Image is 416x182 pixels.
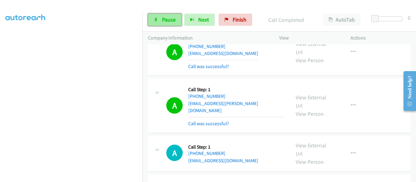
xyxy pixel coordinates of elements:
[188,144,258,150] h5: Call Step: 1
[188,87,285,93] h5: Call Step: 1
[166,145,183,161] h1: A
[188,150,225,156] a: [PHONE_NUMBER]
[162,16,176,23] span: Pause
[323,14,361,26] button: AutoTab
[148,14,182,26] a: Pause
[296,94,326,109] a: View External Url
[188,43,225,49] a: [PHONE_NUMBER]
[279,34,340,42] p: View
[188,101,258,114] a: [EMAIL_ADDRESS][PERSON_NAME][DOMAIN_NAME]
[188,121,229,126] a: Call was successful?
[296,158,324,165] a: View Person
[188,158,258,163] a: [EMAIL_ADDRESS][DOMAIN_NAME]
[148,34,268,42] p: Company Information
[219,14,252,26] a: Finish
[408,14,411,22] div: 0
[166,97,183,114] h1: A
[398,67,416,115] iframe: Resource Center
[166,44,183,60] h1: A
[188,64,229,69] a: Call was successful?
[296,142,326,157] a: View External Url
[260,16,312,24] p: Call Completed
[233,16,246,23] span: Finish
[188,93,225,99] a: [PHONE_NUMBER]
[166,145,183,161] div: The call is yet to be attempted
[188,50,258,56] a: [EMAIL_ADDRESS][DOMAIN_NAME]
[198,16,209,23] span: Next
[184,14,215,26] button: Next
[296,57,324,64] a: View Person
[351,34,411,42] p: Actions
[296,110,324,117] a: View Person
[296,40,326,56] a: View External Url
